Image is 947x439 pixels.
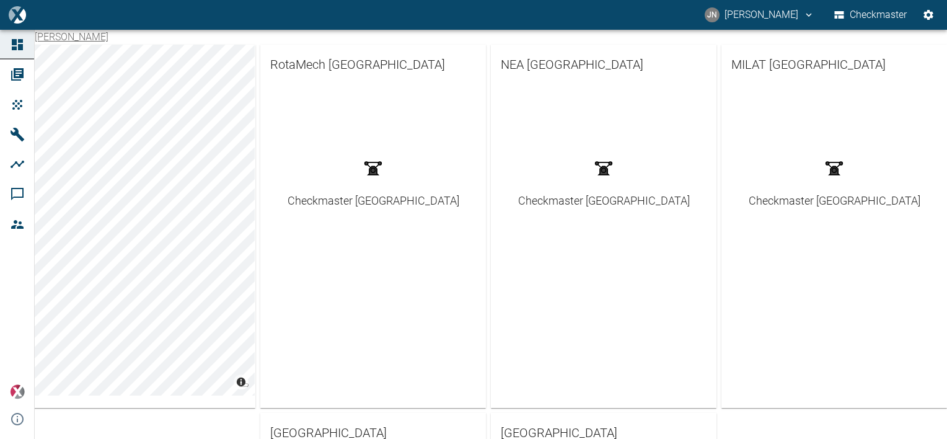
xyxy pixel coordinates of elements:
[518,192,690,209] div: Checkmaster [GEOGRAPHIC_DATA]
[491,45,716,84] a: NEA [GEOGRAPHIC_DATA]
[270,55,476,74] span: RotaMech [GEOGRAPHIC_DATA]
[703,4,816,26] button: jayan.nair@neuman-esser.ae
[721,45,947,84] a: MILAT [GEOGRAPHIC_DATA]
[288,192,459,209] div: Checkmaster [GEOGRAPHIC_DATA]
[501,55,707,74] span: NEA [GEOGRAPHIC_DATA]
[35,30,108,45] nav: breadcrumb
[35,31,108,43] a: [PERSON_NAME]
[749,192,920,209] div: Checkmaster [GEOGRAPHIC_DATA]
[518,151,690,209] a: Checkmaster [GEOGRAPHIC_DATA]
[731,55,937,74] span: MILAT [GEOGRAPHIC_DATA]
[917,4,940,26] button: Settings
[749,151,920,209] a: Checkmaster [GEOGRAPHIC_DATA]
[288,151,459,209] a: Checkmaster [GEOGRAPHIC_DATA]
[260,45,486,84] a: RotaMech [GEOGRAPHIC_DATA]
[705,7,720,22] div: JN
[10,384,25,399] img: Xplore Logo
[832,4,910,26] button: Checkmaster
[9,6,25,23] img: logo
[30,45,255,396] canvas: Map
